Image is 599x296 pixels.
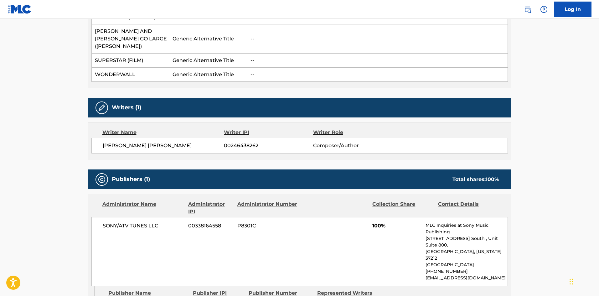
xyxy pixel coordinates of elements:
[224,129,313,136] div: Writer IPI
[188,200,233,216] div: Administrator IPI
[426,275,507,281] p: [EMAIL_ADDRESS][DOMAIN_NAME]
[224,142,313,149] span: 00246438262
[521,3,534,16] a: Public Search
[438,200,499,216] div: Contact Details
[98,176,106,183] img: Publishers
[426,222,507,235] p: MLC Inquiries at Sony Music Publishing
[169,24,247,54] td: Generic Alternative Title
[102,129,224,136] div: Writer Name
[568,266,599,296] iframe: Chat Widget
[452,176,499,183] div: Total shares:
[570,272,573,291] div: Drag
[426,268,507,275] p: [PHONE_NUMBER]
[188,222,233,230] span: 00338164558
[540,6,548,13] img: help
[524,6,531,13] img: search
[372,200,433,216] div: Collection Share
[486,176,499,182] span: 100 %
[426,235,507,248] p: [STREET_ADDRESS] South , Unit Suite 800,
[112,104,141,111] h5: Writers (1)
[426,262,507,268] p: [GEOGRAPHIC_DATA]
[313,129,394,136] div: Writer Role
[247,68,508,82] td: --
[112,176,150,183] h5: Publishers (1)
[237,200,298,216] div: Administrator Number
[169,68,247,82] td: Generic Alternative Title
[426,248,507,262] p: [GEOGRAPHIC_DATA], [US_STATE] 37212
[247,24,508,54] td: --
[102,200,183,216] div: Administrator Name
[91,68,169,82] td: WONDERWALL
[554,2,591,17] a: Log In
[169,54,247,68] td: Generic Alternative Title
[91,24,169,54] td: [PERSON_NAME] AND [PERSON_NAME] GO LARGE ([PERSON_NAME])
[91,54,169,68] td: SUPERSTAR (FILM)
[372,222,421,230] span: 100%
[103,142,224,149] span: [PERSON_NAME] [PERSON_NAME]
[313,142,394,149] span: Composer/Author
[98,104,106,112] img: Writers
[8,5,32,14] img: MLC Logo
[247,54,508,68] td: --
[103,222,184,230] span: SONY/ATV TUNES LLC
[538,3,550,16] div: Help
[237,222,298,230] span: P8301C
